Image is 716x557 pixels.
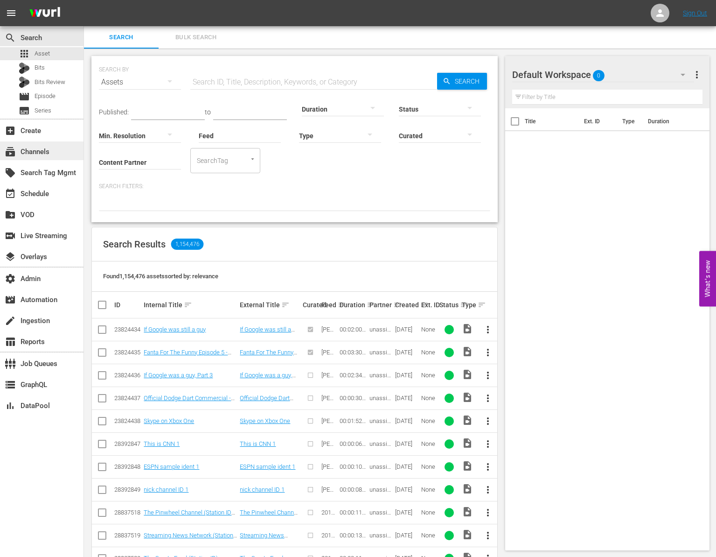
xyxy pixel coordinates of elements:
[5,125,16,136] span: Create
[482,438,494,450] span: more_vert
[369,349,391,363] span: unassigned
[525,108,578,134] th: Title
[340,440,366,447] div: 00:00:06.140
[477,433,499,455] button: more_vert
[99,69,181,95] div: Assets
[395,395,418,402] div: [DATE]
[35,63,45,72] span: Bits
[437,73,487,90] button: Search
[340,509,366,516] div: 00:00:11.887
[699,251,716,306] button: Open Feedback Widget
[303,301,319,309] div: Curated
[240,417,290,424] a: Skype on Xbox One
[114,440,141,447] div: 28392847
[462,483,473,494] span: Video
[5,251,16,262] span: Overlays
[5,167,16,178] span: Search Tag Mgmt
[321,509,335,537] span: 2015N Sation IDs
[5,315,16,326] span: Ingestion
[321,372,336,414] span: [PERSON_NAME] HLS Test
[240,299,300,310] div: External Title
[421,532,437,539] div: None
[683,9,707,17] a: Sign Out
[5,32,16,43] span: Search
[35,92,56,101] span: Episode
[477,456,499,478] button: more_vert
[462,460,473,472] span: Video
[462,323,473,334] span: Video
[321,299,337,310] div: Feed
[421,440,437,447] div: None
[19,77,30,88] div: Bits Review
[205,108,211,116] span: to
[321,326,336,368] span: [PERSON_NAME] HLS Test
[144,463,199,470] a: ESPN sample ident 1
[617,108,642,134] th: Type
[395,349,418,356] div: [DATE]
[5,146,16,157] span: Channels
[482,347,494,358] span: more_vert
[103,239,166,250] span: Search Results
[144,509,235,523] a: The Pinwheel Channel (Station ID 2)
[395,532,418,539] div: [DATE]
[114,372,141,379] div: 23824436
[164,32,228,43] span: Bulk Search
[369,509,391,523] span: unassigned
[421,326,437,333] div: None
[482,530,494,541] span: more_vert
[340,417,366,424] div: 00:01:52.853
[114,417,141,424] div: 23824438
[5,358,16,369] span: Job Queues
[421,417,437,424] div: None
[240,395,293,416] a: Official Dodge Dart Commercial - Don't Touch My Dart
[369,395,391,409] span: unassigned
[144,417,194,424] a: Skype on Xbox One
[462,392,473,403] span: Video
[462,529,473,540] span: Video
[395,509,418,516] div: [DATE]
[477,479,499,501] button: more_vert
[421,509,437,516] div: None
[240,463,295,470] a: ESPN sample ident 1
[6,7,17,19] span: menu
[321,417,336,459] span: [PERSON_NAME] HLS Test
[114,486,141,493] div: 28392849
[5,188,16,199] span: Schedule
[99,108,129,116] span: Published:
[321,349,336,391] span: [PERSON_NAME] HLS Test
[321,395,336,437] span: [PERSON_NAME] HLS Test
[144,299,237,310] div: Internal Title
[691,69,702,80] span: more_vert
[340,463,366,470] div: 00:00:10.000
[340,532,366,539] div: 00:00:13.180
[477,364,499,387] button: more_vert
[5,294,16,305] span: Automation
[240,440,276,447] a: This is CNN 1
[90,32,153,43] span: Search
[144,372,213,379] a: If Google was a guy, Part 3
[477,387,499,409] button: more_vert
[421,486,437,493] div: None
[477,341,499,364] button: more_vert
[421,349,437,356] div: None
[35,78,65,87] span: Bits Review
[114,463,141,470] div: 28392848
[340,299,366,310] div: Duration
[642,108,698,134] th: Duration
[281,301,290,309] span: sort
[144,532,237,546] a: Streaming News Network (Station ID)
[19,48,30,59] span: Asset
[321,486,336,535] span: [PERSON_NAME] Channel IDs
[340,326,366,333] div: 00:02:00.149
[395,372,418,379] div: [DATE]
[462,346,473,357] span: Video
[114,301,141,309] div: ID
[691,63,702,86] button: more_vert
[99,183,490,190] p: Search Filters:
[421,301,437,309] div: Ext. ID
[5,400,16,411] span: DataPool
[240,326,295,340] a: If Google was still a guy
[421,372,437,379] div: None
[35,49,50,58] span: Asset
[369,417,391,431] span: unassigned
